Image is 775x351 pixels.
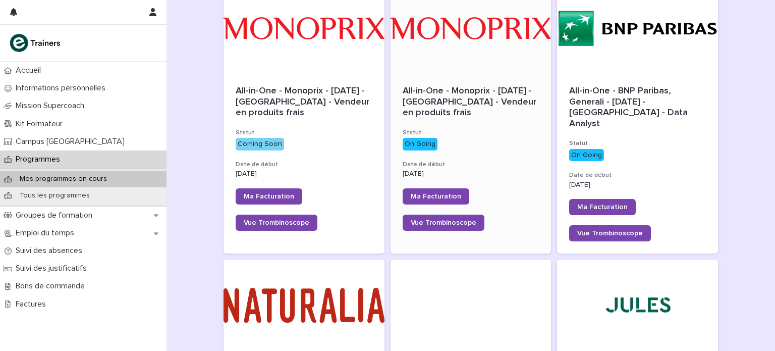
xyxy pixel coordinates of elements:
span: All-in-One - Monoprix - [DATE] - [GEOGRAPHIC_DATA] - Vendeur en produits frais [403,86,539,117]
span: Vue Trombinoscope [244,219,309,226]
p: Groupes de formation [12,211,100,220]
a: Vue Trombinoscope [403,215,484,231]
p: Kit Formateur [12,119,71,129]
p: Bons de commande [12,281,93,291]
div: On Going [403,138,437,151]
p: Informations personnelles [12,83,114,93]
h3: Statut [236,129,372,137]
p: Mission Supercoach [12,101,92,111]
span: Ma Facturation [577,204,628,211]
a: Ma Facturation [569,199,636,215]
h3: Date de début [236,161,372,169]
p: Campus [GEOGRAPHIC_DATA] [12,137,133,146]
h3: Statut [569,139,706,147]
span: All-in-One - Monoprix - [DATE] - [GEOGRAPHIC_DATA] - Vendeur en produits frais [236,86,372,117]
div: Coming Soon [236,138,284,151]
span: All-in-One - BNP Paribas, Generali - [DATE] - [GEOGRAPHIC_DATA] - Data Analyst [569,86,690,128]
span: Ma Facturation [244,193,294,200]
p: [DATE] [403,170,539,178]
h3: Statut [403,129,539,137]
p: [DATE] [569,181,706,189]
h3: Date de début [403,161,539,169]
span: Ma Facturation [411,193,461,200]
p: Emploi du temps [12,228,82,238]
div: On Going [569,149,604,162]
p: Mes programmes en cours [12,175,115,183]
span: Vue Trombinoscope [577,230,643,237]
a: Vue Trombinoscope [236,215,317,231]
p: Suivi des justificatifs [12,264,95,273]
a: Ma Facturation [236,188,302,205]
img: K0CqGN7SDeD6s4JG8KQk [8,33,64,53]
p: Tous les programmes [12,191,98,200]
h3: Date de début [569,171,706,179]
p: [DATE] [236,170,372,178]
span: Vue Trombinoscope [411,219,476,226]
p: Programmes [12,155,68,164]
a: Ma Facturation [403,188,469,205]
a: Vue Trombinoscope [569,225,651,241]
p: Factures [12,299,54,309]
p: Accueil [12,66,49,75]
p: Suivi des absences [12,246,90,256]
